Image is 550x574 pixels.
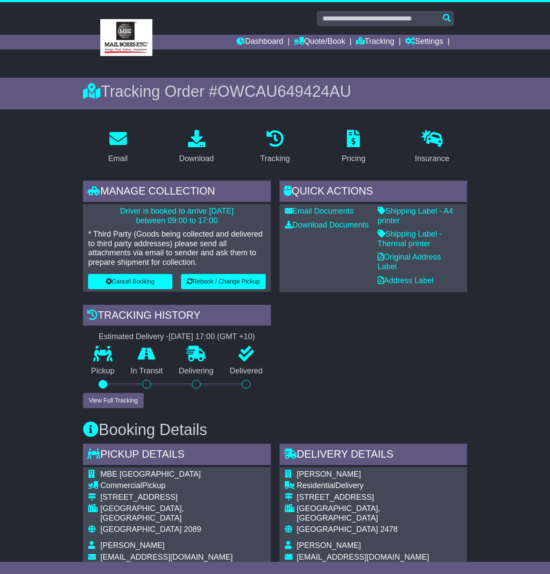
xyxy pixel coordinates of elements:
[83,305,270,328] div: Tracking history
[100,470,201,478] span: MBE [GEOGRAPHIC_DATA]
[83,82,467,101] div: Tracking Order #
[254,127,295,168] a: Tracking
[409,127,455,168] a: Insurance
[83,181,270,204] div: Manage collection
[297,470,361,478] span: [PERSON_NAME]
[122,366,171,376] p: In Transit
[380,525,398,534] span: 2478
[297,525,378,534] span: [GEOGRAPHIC_DATA]
[108,153,128,165] div: Email
[83,421,467,439] h3: Booking Details
[285,207,354,215] a: Email Documents
[100,504,265,523] div: [GEOGRAPHIC_DATA], [GEOGRAPHIC_DATA]
[181,274,266,289] button: Rebook / Change Pickup
[285,221,369,229] a: Download Documents
[100,493,265,502] div: [STREET_ADDRESS]
[184,525,201,534] span: 2089
[100,481,265,491] div: Pickup
[100,525,181,534] span: [GEOGRAPHIC_DATA]
[174,127,220,168] a: Download
[83,366,122,376] p: Pickup
[83,444,270,467] div: Pickup Details
[88,207,265,225] p: Driver is booked to arrive [DATE] between 09:00 to 17:00
[171,366,221,376] p: Delivering
[378,276,434,285] a: Address Label
[237,35,283,49] a: Dashboard
[378,253,441,271] a: Original Address Label
[356,35,394,49] a: Tracking
[297,541,361,550] span: [PERSON_NAME]
[217,82,351,100] span: OWCAU649424AU
[88,274,172,289] button: Cancel Booking
[297,504,462,523] div: [GEOGRAPHIC_DATA], [GEOGRAPHIC_DATA]
[378,230,442,248] a: Shipping Label - Thermal printer
[168,332,255,342] div: [DATE] 17:00 (GMT +10)
[280,181,467,204] div: Quick Actions
[415,153,449,165] div: Insurance
[297,481,462,491] div: Delivery
[297,553,429,561] span: [EMAIL_ADDRESS][DOMAIN_NAME]
[83,332,270,342] div: Estimated Delivery -
[100,553,233,561] span: [EMAIL_ADDRESS][DOMAIN_NAME]
[280,444,467,467] div: Delivery Details
[294,35,345,49] a: Quote/Book
[221,366,270,376] p: Delivered
[260,153,290,165] div: Tracking
[102,127,133,168] a: Email
[378,207,453,225] a: Shipping Label - A4 printer
[336,127,371,168] a: Pricing
[297,481,336,490] span: Residential
[405,35,443,49] a: Settings
[100,541,165,550] span: [PERSON_NAME]
[297,493,462,502] div: [STREET_ADDRESS]
[342,153,366,165] div: Pricing
[83,393,143,408] button: View Full Tracking
[100,481,142,490] span: Commercial
[88,230,265,267] p: * Third Party (Goods being collected and delivered to third party addresses) please send all atta...
[179,153,214,165] div: Download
